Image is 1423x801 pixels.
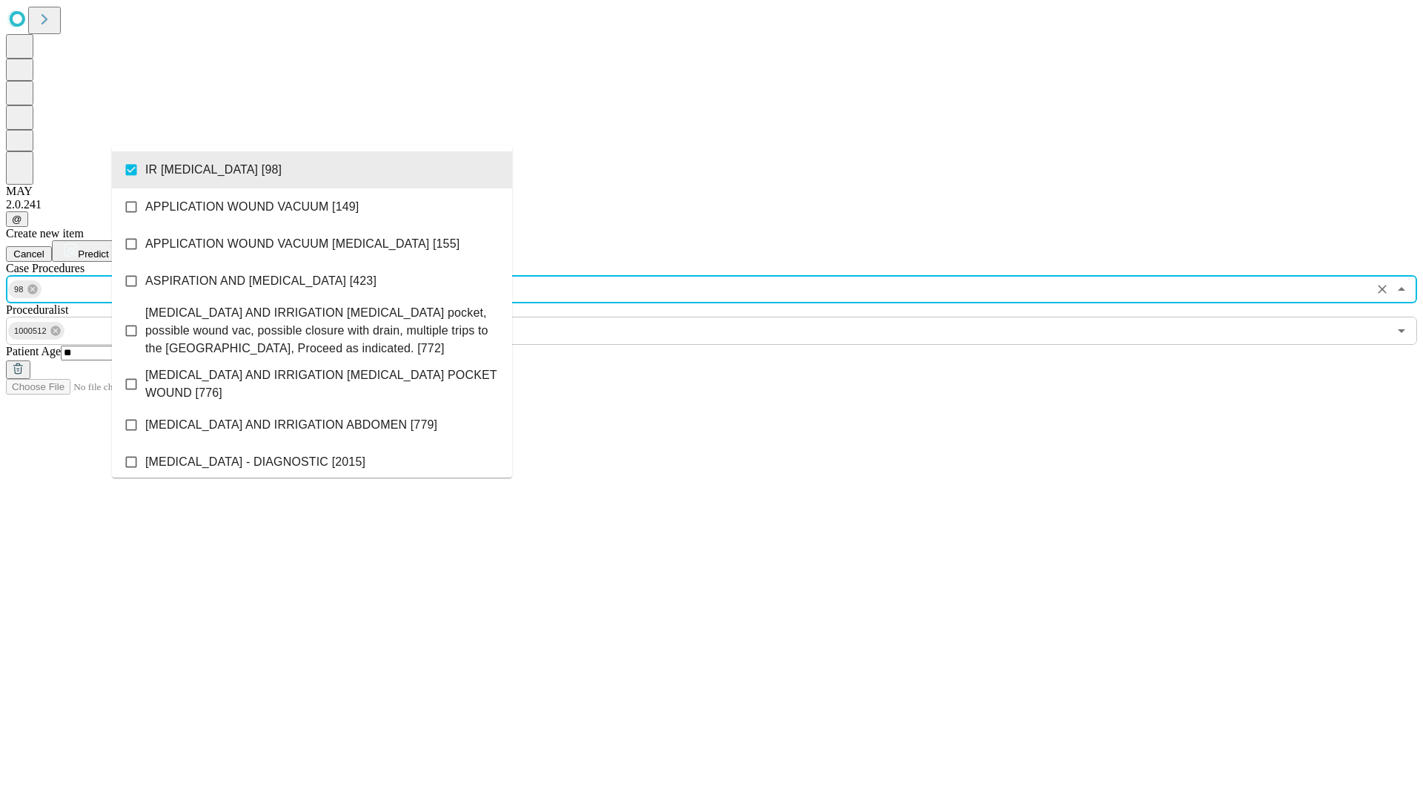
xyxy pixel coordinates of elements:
[6,185,1417,198] div: MAY
[145,161,282,179] span: IR [MEDICAL_DATA] [98]
[6,303,68,316] span: Proceduralist
[6,227,84,240] span: Create new item
[145,198,359,216] span: APPLICATION WOUND VACUUM [149]
[6,211,28,227] button: @
[145,272,377,290] span: ASPIRATION AND [MEDICAL_DATA] [423]
[12,214,22,225] span: @
[1391,279,1412,300] button: Close
[1391,320,1412,341] button: Open
[8,280,42,298] div: 98
[1372,279,1393,300] button: Clear
[145,366,500,402] span: [MEDICAL_DATA] AND IRRIGATION [MEDICAL_DATA] POCKET WOUND [776]
[13,248,44,260] span: Cancel
[6,262,84,274] span: Scheduled Procedure
[145,453,365,471] span: [MEDICAL_DATA] - DIAGNOSTIC [2015]
[8,281,30,298] span: 98
[6,246,52,262] button: Cancel
[6,198,1417,211] div: 2.0.241
[78,248,108,260] span: Predict
[8,322,64,340] div: 1000512
[145,235,460,253] span: APPLICATION WOUND VACUUM [MEDICAL_DATA] [155]
[52,240,120,262] button: Predict
[6,345,61,357] span: Patient Age
[145,416,437,434] span: [MEDICAL_DATA] AND IRRIGATION ABDOMEN [779]
[145,304,500,357] span: [MEDICAL_DATA] AND IRRIGATION [MEDICAL_DATA] pocket, possible wound vac, possible closure with dr...
[8,323,53,340] span: 1000512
